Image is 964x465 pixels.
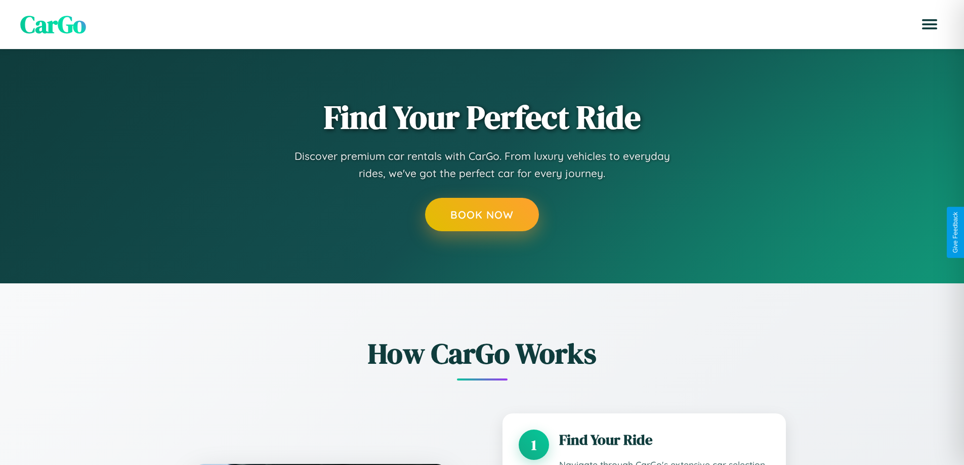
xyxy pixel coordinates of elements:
h1: Find Your Perfect Ride [324,100,641,135]
button: Open menu [915,10,944,38]
p: Discover premium car rentals with CarGo. From luxury vehicles to everyday rides, we've got the pe... [280,148,685,182]
span: CarGo [20,8,86,41]
div: Give Feedback [952,212,959,253]
button: Book Now [425,198,539,231]
h2: How CarGo Works [179,334,786,373]
div: 1 [519,430,549,460]
h3: Find Your Ride [559,430,770,450]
